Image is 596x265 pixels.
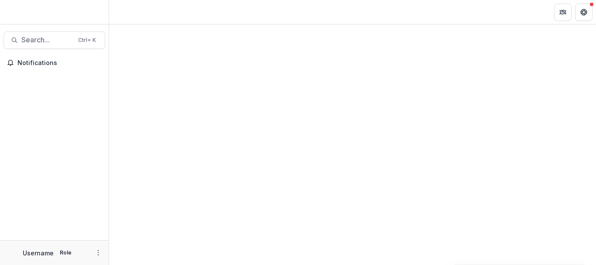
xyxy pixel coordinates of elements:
button: Search... [3,31,105,49]
div: Ctrl + K [76,35,98,45]
button: Get Help [575,3,593,21]
button: Partners [554,3,572,21]
button: Notifications [3,56,105,70]
span: Notifications [17,59,102,67]
p: Role [57,249,74,257]
button: More [93,248,103,258]
span: Search... [21,36,73,44]
p: Username [23,248,54,258]
nav: breadcrumb [113,6,150,18]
